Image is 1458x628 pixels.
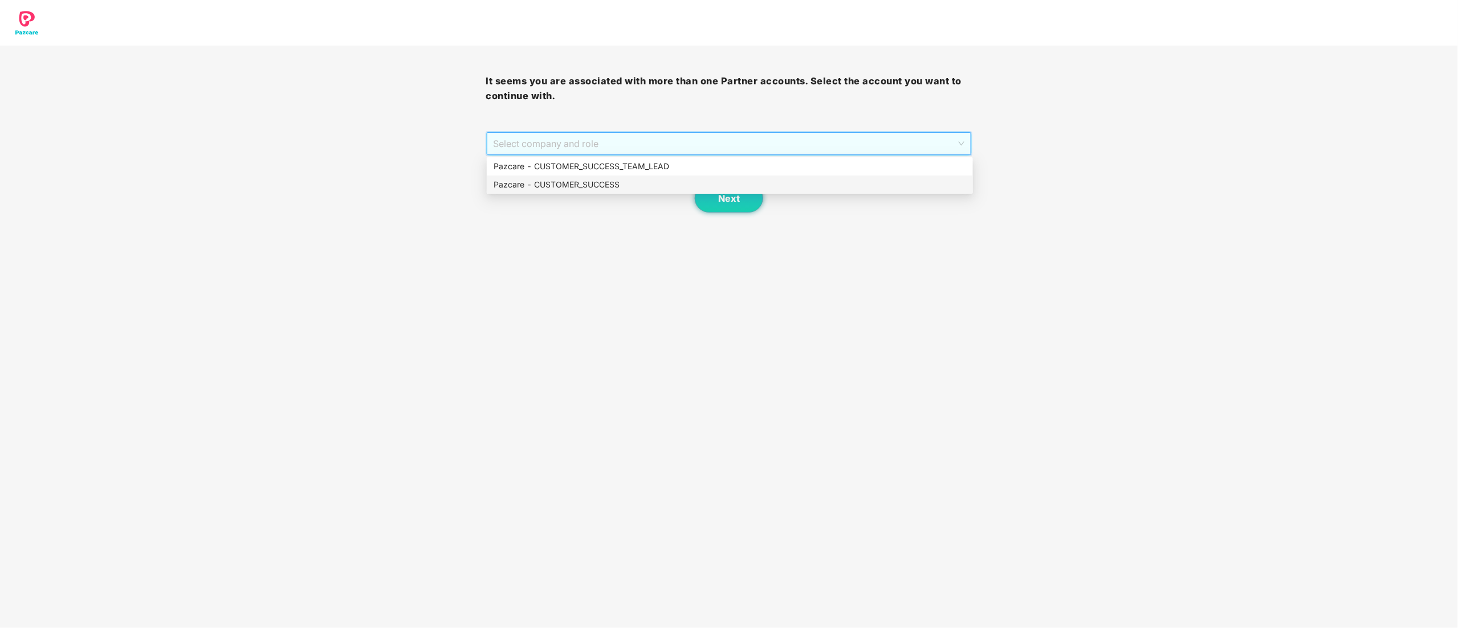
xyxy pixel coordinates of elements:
[718,193,740,204] span: Next
[486,74,972,103] h3: It seems you are associated with more than one Partner accounts. Select the account you want to c...
[487,157,973,176] div: Pazcare - CUSTOMER_SUCCESS_TEAM_LEAD
[494,133,965,154] span: Select company and role
[695,184,763,213] button: Next
[494,160,966,173] div: Pazcare - CUSTOMER_SUCCESS_TEAM_LEAD
[487,176,973,194] div: Pazcare - CUSTOMER_SUCCESS
[494,178,966,191] div: Pazcare - CUSTOMER_SUCCESS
